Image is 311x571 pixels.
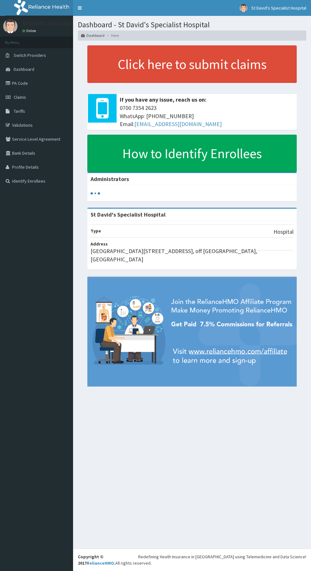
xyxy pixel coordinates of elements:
div: Redefining Heath Insurance in [GEOGRAPHIC_DATA] using Telemedicine and Data Science! [138,554,306,560]
span: Dashboard [14,66,34,72]
a: Click here to submit claims [87,45,297,83]
p: St David's Specialist Hospital [22,21,95,26]
b: Address [91,241,108,247]
a: Online [22,29,37,33]
strong: St David's Specialist Hospital [91,211,166,218]
span: Tariffs [14,108,25,114]
a: RelianceHMO [87,560,114,566]
img: User Image [3,19,17,33]
b: If you have any issue, reach us on: [120,96,206,103]
a: How to Identify Enrollees [87,135,297,172]
strong: Copyright © 2017 . [78,554,115,566]
li: Here [105,33,119,38]
p: Hospital [274,228,294,236]
a: [EMAIL_ADDRESS][DOMAIN_NAME] [134,120,222,128]
p: [GEOGRAPHIC_DATA][STREET_ADDRESS], off [GEOGRAPHIC_DATA], [GEOGRAPHIC_DATA] [91,247,294,263]
h1: Dashboard - St David's Specialist Hospital [78,21,306,29]
span: Switch Providers [14,52,46,58]
span: 0700 7354 2623 WhatsApp: [PHONE_NUMBER] Email: [120,104,294,128]
footer: All rights reserved. [73,548,311,571]
b: Administrators [91,175,129,183]
img: User Image [240,4,247,12]
svg: audio-loading [91,189,100,198]
span: Claims [14,94,26,100]
b: Type [91,228,101,234]
a: Dashboard [81,33,105,38]
span: St David's Specialist Hospital [251,5,306,11]
img: provider-team-banner.png [87,277,297,386]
